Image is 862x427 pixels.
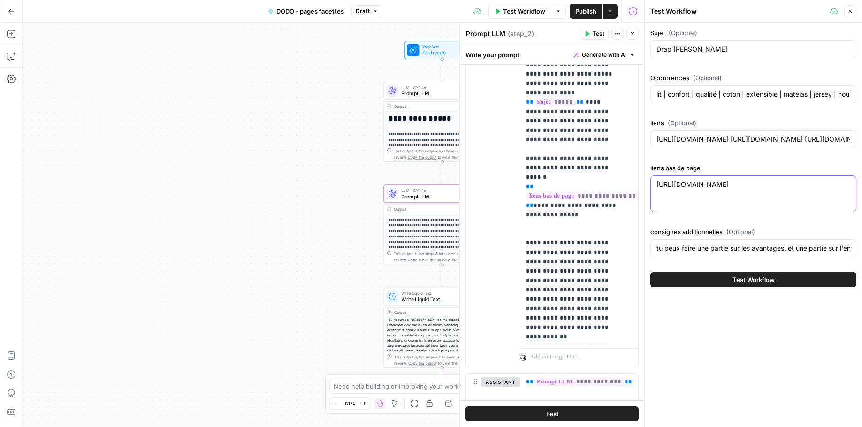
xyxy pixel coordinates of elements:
span: Test Workflow [503,7,545,16]
textarea: [URL][DOMAIN_NAME] [656,180,850,189]
span: Write Liquid Text [401,290,480,296]
g: Edge from start to step_1 [441,59,443,81]
span: Test [546,409,559,419]
g: Edge from step_1 to step_2 [441,162,443,184]
span: Copy the output [408,155,436,160]
button: Generate with AI [570,49,639,61]
span: (Optional) [669,28,697,38]
div: WorkflowSet InputsInputs [384,41,501,59]
button: Test Workflow [488,4,551,19]
span: (Optional) [693,73,722,83]
span: 81% [345,400,355,407]
span: Generate with AI [582,51,626,59]
label: Sujet [650,28,856,38]
div: Write Liquid TextWrite Liquid TextStep 4Output<l8>Ipsumdo 482s547</a6> <c> Ad elitsed 809d655 eiu... [384,288,501,368]
label: consignes additionnelles [650,227,856,236]
div: Write your prompt [460,45,644,64]
div: Output [394,206,480,212]
span: (Optional) [726,227,755,236]
label: Occurrences [650,73,856,83]
span: Test [593,30,604,38]
textarea: Prompt LLM [466,29,505,38]
button: Test [580,28,609,40]
div: This output is too large & has been abbreviated for review. to view the full content. [394,148,497,160]
span: DODO - pages facettes [276,7,344,16]
div: This output is too large & has been abbreviated for review. to view the full content. [394,354,497,366]
button: assistant [481,377,520,387]
button: Draft [351,5,382,17]
span: Publish [575,7,596,16]
div: Output [394,309,480,315]
span: Workflow [422,44,460,50]
span: ( step_2 ) [508,29,534,38]
span: Copy the output [408,360,436,365]
span: Write Liquid Text [401,296,480,303]
button: Test Workflow [650,272,856,287]
button: Publish [570,4,602,19]
label: liens [650,118,856,128]
span: (Optional) [668,118,696,128]
button: Test [465,406,639,421]
span: Prompt LLM [401,90,481,97]
span: LLM · GPT-4o [401,84,481,91]
span: Copy the output [408,258,436,262]
span: Draft [356,7,370,15]
span: Set Inputs [422,49,460,56]
span: Test Workflow [732,275,775,284]
span: Prompt LLM [401,192,474,200]
button: DODO - pages facettes [262,4,350,19]
div: Output [394,103,480,109]
div: This output is too large & has been abbreviated for review. to view the full content. [394,251,497,263]
label: liens bas de page [650,163,856,173]
span: LLM · GPT-4o [401,187,474,193]
g: Edge from step_2 to step_4 [441,265,443,287]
